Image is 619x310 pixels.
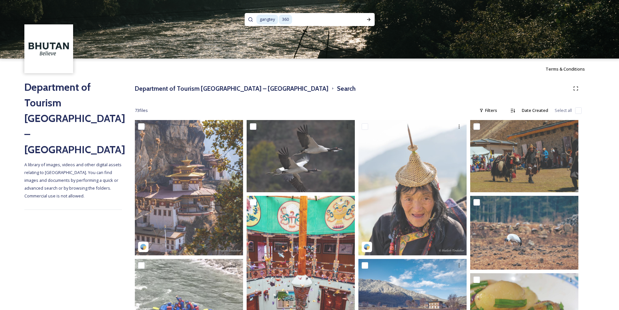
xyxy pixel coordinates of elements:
[24,79,122,157] h2: Department of Tourism [GEOGRAPHIC_DATA] – [GEOGRAPHIC_DATA]
[364,244,370,250] img: snapsea-logo.png
[140,244,147,250] img: snapsea-logo.png
[135,107,148,114] span: 73 file s
[247,120,355,192] img: Black Neck Cranes.jpg
[555,107,572,114] span: Select all
[279,15,292,24] span: 360
[470,120,578,192] img: LLL03360.jpg
[135,84,329,93] h3: Department of Tourism [GEOGRAPHIC_DATA] – [GEOGRAPHIC_DATA]
[546,66,585,72] span: Terms & Conditions
[546,65,595,73] a: Terms & Conditions
[135,120,243,255] img: shaileshtendulkar-18074463706360730-5.jpg
[470,196,578,270] img: Phobjikha-valley-by-Alicia-Warner-1.jpg
[337,84,355,93] h3: Search
[25,25,72,73] img: BT_Logo_BB_Lockup_CMYK_High%2520Res.jpg
[256,15,278,24] span: gangtey
[476,104,500,117] div: Filters
[358,120,467,255] img: shaileshtendulkar-18074463706360730-7.jpg
[519,104,551,117] div: Date Created
[24,162,123,199] span: A library of images, videos and other digital assets relating to [GEOGRAPHIC_DATA]. You can find ...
